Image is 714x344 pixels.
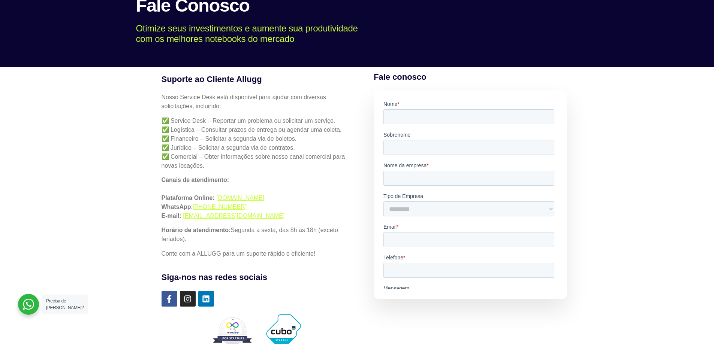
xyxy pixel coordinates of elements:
[383,100,557,289] iframe: Form 0
[183,213,284,219] a: [EMAIL_ADDRESS][DOMAIN_NAME]
[162,177,229,183] strong: Canais de atendimento:
[193,204,247,210] a: [PHONE_NUMBER]
[162,226,352,244] p: Segunda a sexta, das 8h às 18h (exceto feriados).
[162,227,231,233] strong: Horário de atendimento:
[677,308,714,344] div: Widget de chat
[162,73,352,85] h4: Suporte ao Cliente Allugg
[136,23,567,45] p: Otimize seus investimentos e aumente sua produtividade com os melhores notebooks do mercado
[162,249,352,258] p: Conte com a ALLUGG para um suporte rápido e eficiente!
[162,271,352,283] h4: Siga-nos nas redes sociais
[162,176,352,220] p: :
[677,308,714,344] iframe: Chat Widget
[216,195,264,201] a: [DOMAIN_NAME]
[162,213,181,219] strong: E-mail:
[162,195,215,201] strong: Plataforma Online:
[46,298,84,310] span: Precisa de [PERSON_NAME]?
[162,93,352,111] p: Nosso Service Desk está disponível para ajudar com diversas solicitações, incluindo:
[162,116,352,170] p: ✅ Service Desk – Reportar um problema ou solicitar um serviço. ✅ Logística – Consultar prazos de ...
[374,71,567,83] h4: Fale conosco
[162,204,191,210] strong: WhatsApp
